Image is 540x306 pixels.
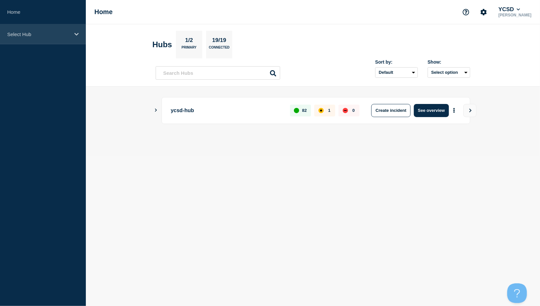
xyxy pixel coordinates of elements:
[294,108,299,113] div: up
[302,108,307,113] p: 82
[507,283,527,303] iframe: Help Scout Beacon - Open
[463,104,476,117] button: View
[352,108,355,113] p: 0
[428,67,470,78] button: Select option
[414,104,449,117] button: See overview
[171,104,282,117] p: ycsd-hub
[182,46,197,52] p: Primary
[497,13,533,17] p: [PERSON_NAME]
[152,40,172,49] h2: Hubs
[428,59,470,65] div: Show:
[209,46,229,52] p: Connected
[371,104,411,117] button: Create incident
[328,108,330,113] p: 1
[183,37,196,46] p: 1/2
[375,59,418,65] div: Sort by:
[459,5,473,19] button: Support
[375,67,418,78] select: Sort by
[477,5,491,19] button: Account settings
[7,31,70,37] p: Select Hub
[318,108,324,113] div: affected
[94,8,113,16] h1: Home
[343,108,348,113] div: down
[154,108,158,113] button: Show Connected Hubs
[450,104,458,116] button: More actions
[497,6,521,13] button: YCSD
[210,37,229,46] p: 19/19
[156,66,280,80] input: Search Hubs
